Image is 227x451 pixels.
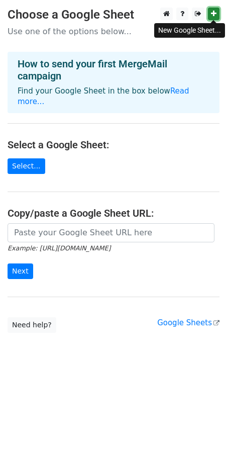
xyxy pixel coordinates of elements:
a: Need help? [8,317,56,333]
div: New Google Sheet... [154,23,225,38]
p: Use one of the options below... [8,26,219,37]
a: Read more... [18,86,189,106]
div: 聊天小组件 [177,403,227,451]
h4: Select a Google Sheet: [8,139,219,151]
iframe: Chat Widget [177,403,227,451]
input: Paste your Google Sheet URL here [8,223,214,242]
h4: How to send your first MergeMail campaign [18,58,209,82]
input: Next [8,263,33,279]
a: Google Sheets [157,318,219,327]
a: Select... [8,158,45,174]
h3: Choose a Google Sheet [8,8,219,22]
small: Example: [URL][DOMAIN_NAME] [8,244,110,252]
h4: Copy/paste a Google Sheet URL: [8,207,219,219]
p: Find your Google Sheet in the box below [18,86,209,107]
